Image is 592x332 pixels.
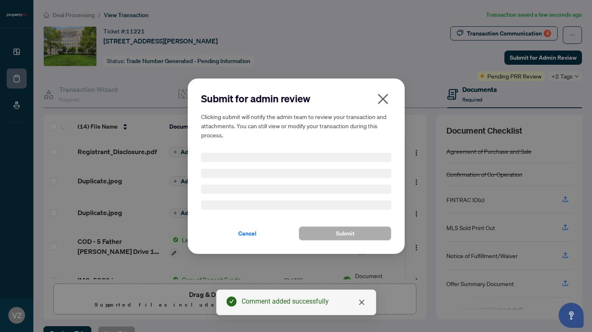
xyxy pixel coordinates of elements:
[299,226,391,241] button: Submit
[201,92,391,105] h2: Submit for admin review
[238,227,257,240] span: Cancel
[376,92,390,106] span: close
[201,112,391,139] h5: Clicking submit will notify the admin team to review your transaction and attachments. You can st...
[201,226,294,241] button: Cancel
[242,297,366,307] div: Comment added successfully
[559,303,584,328] button: Open asap
[357,298,366,307] a: Close
[227,297,237,307] span: check-circle
[358,299,365,306] span: close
